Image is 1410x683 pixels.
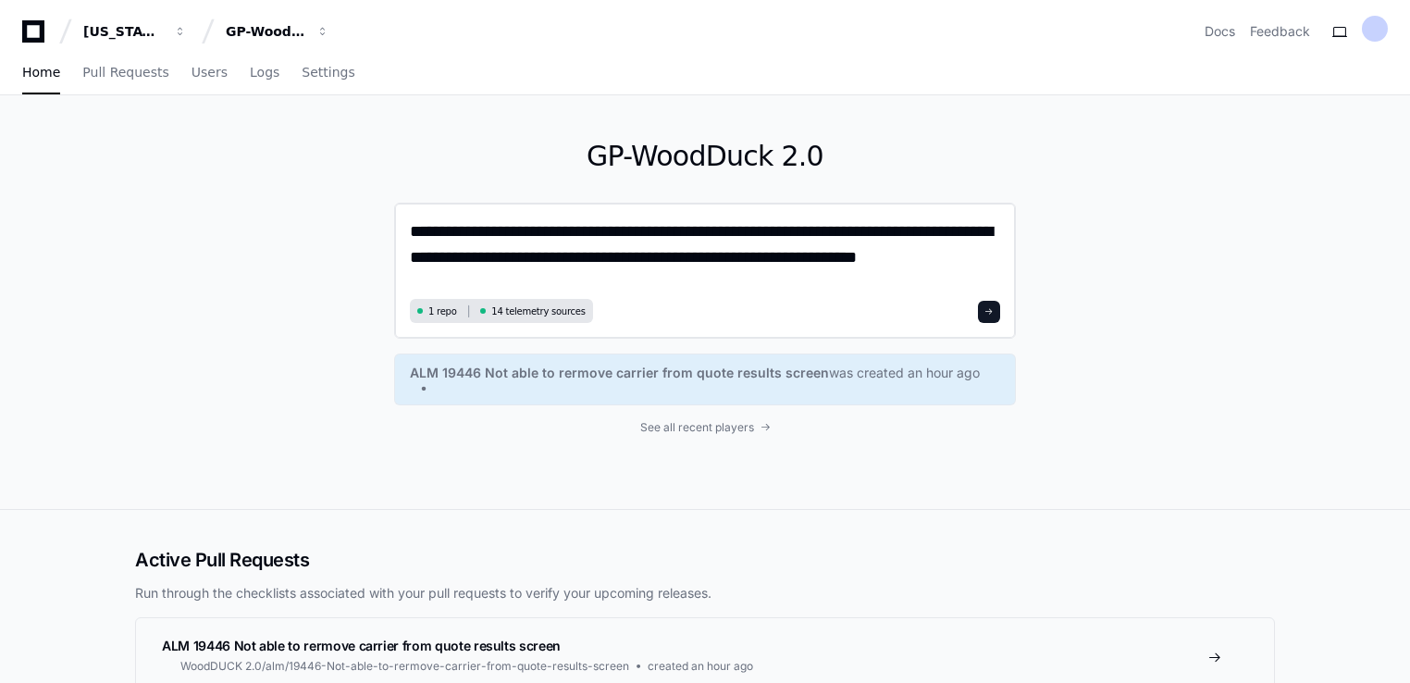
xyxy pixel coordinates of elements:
button: GP-WoodDuck 2.0 [218,15,337,48]
span: ALM 19446 Not able to rermove carrier from quote results screen [410,364,829,382]
div: GP-WoodDuck 2.0 [226,22,305,41]
a: Users [192,52,228,94]
span: Logs [250,67,279,78]
button: Feedback [1250,22,1310,41]
span: Pull Requests [82,67,168,78]
a: Settings [302,52,354,94]
h1: GP-WoodDuck 2.0 [394,140,1016,173]
a: Docs [1205,22,1235,41]
button: [US_STATE] Pacific [76,15,194,48]
span: Settings [302,67,354,78]
p: Run through the checklists associated with your pull requests to verify your upcoming releases. [135,584,1275,602]
a: Home [22,52,60,94]
a: Logs [250,52,279,94]
a: See all recent players [394,420,1016,435]
span: Users [192,67,228,78]
a: ALM 19446 Not able to rermove carrier from quote results screenwas created an hour ago [410,364,1000,395]
div: [US_STATE] Pacific [83,22,163,41]
span: WoodDUCK 2.0/alm/19446-Not-able-to-rermove-carrier-from-quote-results-screen [180,659,629,674]
a: Pull Requests [82,52,168,94]
h2: Active Pull Requests [135,547,1275,573]
span: ALM 19446 Not able to rermove carrier from quote results screen [162,638,561,653]
span: Home [22,67,60,78]
span: See all recent players [640,420,754,435]
span: 1 repo [428,304,457,318]
span: was created an hour ago [829,364,980,382]
span: 14 telemetry sources [491,304,585,318]
span: created an hour ago [648,659,753,674]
